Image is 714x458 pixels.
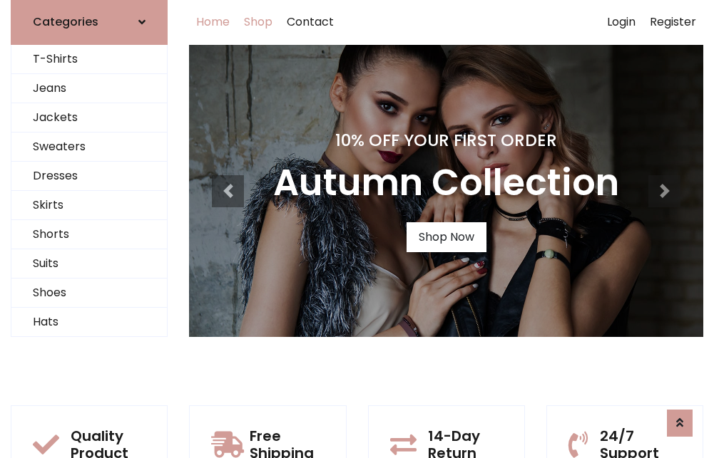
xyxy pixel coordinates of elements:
a: Shorts [11,220,167,249]
h6: Categories [33,15,98,28]
a: Jeans [11,74,167,103]
a: Suits [11,249,167,279]
a: Dresses [11,162,167,191]
a: Shop Now [407,222,486,252]
a: Jackets [11,103,167,132]
h3: Autumn Collection [273,162,619,205]
a: T-Shirts [11,45,167,74]
a: Sweaters [11,132,167,162]
a: Hats [11,308,167,337]
a: Shoes [11,279,167,308]
h4: 10% Off Your First Order [273,130,619,150]
a: Skirts [11,191,167,220]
